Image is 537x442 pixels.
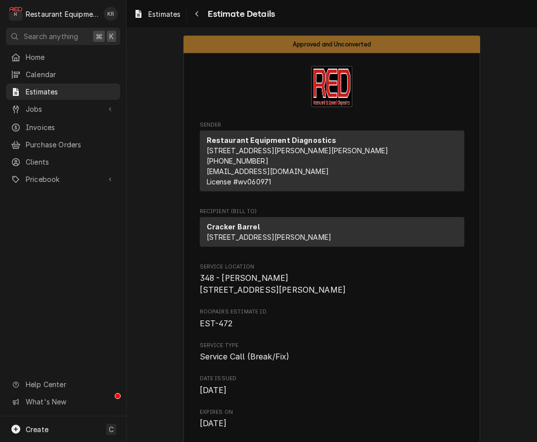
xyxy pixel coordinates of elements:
[6,394,120,410] a: Go to What's New
[26,52,115,62] span: Home
[200,217,464,251] div: Recipient (Bill To)
[200,375,464,383] span: Date Issued
[207,233,332,241] span: [STREET_ADDRESS][PERSON_NAME]
[200,208,464,216] span: Recipient (Bill To)
[207,136,337,144] strong: Restaurant Equipment Diagnostics
[6,84,120,100] a: Estimates
[26,139,115,150] span: Purchase Orders
[200,217,464,247] div: Recipient (Bill To)
[9,7,23,21] div: Restaurant Equipment Diagnostics's Avatar
[189,6,205,22] button: Navigate back
[200,308,464,329] div: Roopairs Estimate ID
[26,397,114,407] span: What's New
[26,379,114,390] span: Help Center
[200,386,227,395] span: [DATE]
[200,263,464,271] span: Service Location
[207,157,268,165] a: [PHONE_NUMBER]
[109,31,114,42] span: K
[95,31,102,42] span: ⌘
[6,49,120,65] a: Home
[26,425,48,434] span: Create
[207,146,389,155] span: [STREET_ADDRESS][PERSON_NAME][PERSON_NAME]
[200,308,464,316] span: Roopairs Estimate ID
[109,424,114,435] span: C
[207,177,271,186] span: License # wv060971
[6,171,120,187] a: Go to Pricebook
[6,101,120,117] a: Go to Jobs
[6,376,120,393] a: Go to Help Center
[200,131,464,191] div: Sender
[200,342,464,363] div: Service Type
[200,121,464,129] span: Sender
[200,352,290,361] span: Service Call (Break/Fix)
[6,28,120,45] button: Search anything⌘K
[200,385,464,397] span: Date Issued
[200,318,464,330] span: Roopairs Estimate ID
[200,419,227,428] span: [DATE]
[26,122,115,133] span: Invoices
[6,136,120,153] a: Purchase Orders
[9,7,23,21] div: R
[311,66,353,107] img: Logo
[183,36,480,53] div: Status
[104,7,118,21] div: KR
[24,31,78,42] span: Search anything
[104,7,118,21] div: Kelli Robinette's Avatar
[200,319,233,328] span: EST-472
[293,41,371,47] span: Approved and Unconverted
[26,9,98,19] div: Restaurant Equipment Diagnostics
[205,7,275,21] span: Estimate Details
[6,119,120,135] a: Invoices
[26,157,115,167] span: Clients
[26,87,115,97] span: Estimates
[200,121,464,196] div: Estimate Sender
[6,66,120,83] a: Calendar
[26,69,115,80] span: Calendar
[6,154,120,170] a: Clients
[200,408,464,430] div: Expires On
[207,222,260,231] strong: Cracker Barrel
[200,418,464,430] span: Expires On
[200,375,464,396] div: Date Issued
[200,272,464,296] span: Service Location
[200,408,464,416] span: Expires On
[200,208,464,251] div: Estimate Recipient
[130,6,184,22] a: Estimates
[200,351,464,363] span: Service Type
[200,273,346,295] span: 348 - [PERSON_NAME] [STREET_ADDRESS][PERSON_NAME]
[148,9,180,19] span: Estimates
[200,342,464,350] span: Service Type
[26,104,100,114] span: Jobs
[200,131,464,195] div: Sender
[26,174,100,184] span: Pricebook
[200,263,464,296] div: Service Location
[207,167,329,176] a: [EMAIL_ADDRESS][DOMAIN_NAME]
